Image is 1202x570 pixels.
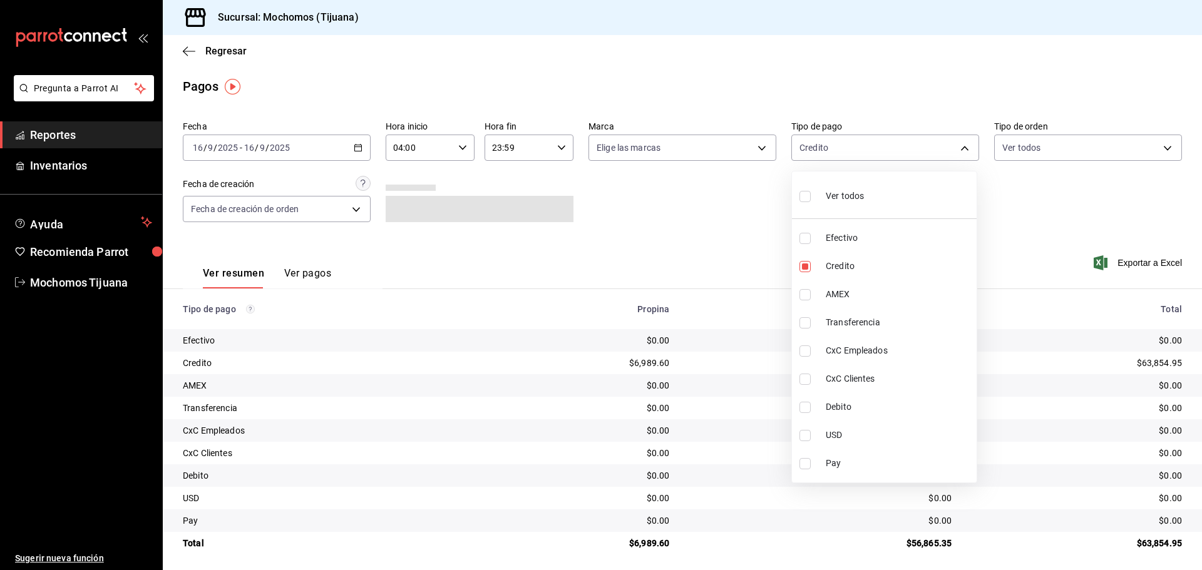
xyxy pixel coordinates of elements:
span: AMEX [826,288,972,301]
span: CxC Clientes [826,372,972,385]
img: Tooltip marker [225,79,240,94]
span: Pay [826,457,972,470]
span: CxC Empleados [826,344,972,357]
span: Ver todos [826,190,864,203]
span: Transferencia [826,316,972,329]
span: Efectivo [826,232,972,245]
span: USD [826,429,972,442]
span: Credito [826,260,972,273]
span: Debito [826,400,972,414]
